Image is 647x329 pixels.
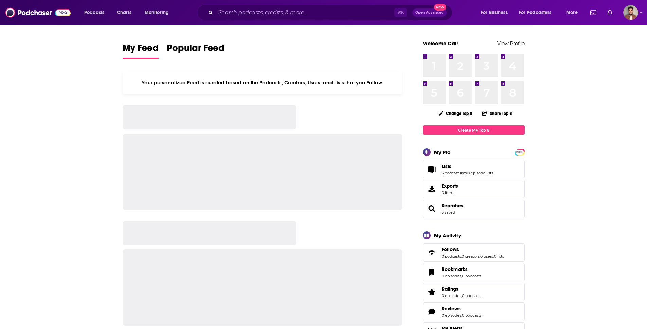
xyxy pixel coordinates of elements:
span: My Feed [123,42,159,58]
span: , [493,254,494,259]
span: , [461,293,462,298]
span: Bookmarks [442,266,468,272]
span: For Business [481,8,508,17]
a: 0 episodes [442,274,461,278]
div: My Activity [434,232,461,239]
button: open menu [476,7,516,18]
a: 3 saved [442,210,455,215]
span: , [461,313,462,318]
span: Exports [442,183,458,189]
span: Popular Feed [167,42,224,58]
span: Follows [442,246,459,253]
a: Popular Feed [167,42,224,59]
a: View Profile [497,40,525,47]
span: For Podcasters [519,8,552,17]
button: open menu [140,7,178,18]
button: Change Top 8 [435,109,477,118]
a: 0 podcasts [462,293,481,298]
a: Reviews [442,306,481,312]
div: My Pro [434,149,451,155]
a: Charts [112,7,136,18]
a: Follows [425,248,439,257]
a: Create My Top 8 [423,125,525,135]
span: More [566,8,578,17]
span: , [461,254,462,259]
a: 0 episode lists [467,171,493,175]
span: Logged in as calmonaghan [623,5,638,20]
a: Exports [423,180,525,198]
a: 0 users [480,254,493,259]
input: Search podcasts, credits, & more... [216,7,394,18]
a: Reviews [425,307,439,316]
a: 0 podcasts [462,313,481,318]
span: Monitoring [145,8,169,17]
a: PRO [516,149,524,154]
span: Follows [423,243,525,262]
span: Reviews [423,302,525,321]
button: Share Top 8 [482,107,513,120]
span: Charts [117,8,131,17]
span: Podcasts [84,8,104,17]
a: Show notifications dropdown [605,7,615,18]
a: Show notifications dropdown [588,7,599,18]
a: Ratings [425,287,439,297]
a: Bookmarks [442,266,481,272]
button: open menu [561,7,586,18]
span: Open Advanced [415,11,444,14]
a: Searches [442,203,463,209]
button: Open AdvancedNew [412,8,447,17]
a: Lists [425,164,439,174]
a: Follows [442,246,504,253]
a: Bookmarks [425,267,439,277]
div: Search podcasts, credits, & more... [203,5,459,20]
a: 0 creators [462,254,480,259]
button: open menu [79,7,113,18]
button: open menu [515,7,561,18]
span: , [461,274,462,278]
span: 0 items [442,190,458,195]
img: Podchaser - Follow, Share and Rate Podcasts [5,6,71,19]
span: Reviews [442,306,461,312]
a: 5 podcast lists [442,171,467,175]
span: Bookmarks [423,263,525,281]
span: New [434,4,446,11]
a: Ratings [442,286,481,292]
a: My Feed [123,42,159,59]
a: Searches [425,204,439,213]
span: Lists [442,163,451,169]
span: Lists [423,160,525,178]
a: 0 podcasts [442,254,461,259]
span: PRO [516,150,524,155]
span: Ratings [423,283,525,301]
a: 0 episodes [442,313,461,318]
a: 0 lists [494,254,504,259]
img: User Profile [623,5,638,20]
a: Welcome Cal! [423,40,458,47]
span: Exports [425,184,439,194]
a: Lists [442,163,493,169]
span: ⌘ K [394,8,407,17]
span: Searches [423,200,525,218]
button: Show profile menu [623,5,638,20]
span: Ratings [442,286,459,292]
div: Your personalized Feed is curated based on the Podcasts, Creators, Users, and Lists that you Follow. [123,71,403,94]
a: 0 podcasts [462,274,481,278]
a: 0 episodes [442,293,461,298]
